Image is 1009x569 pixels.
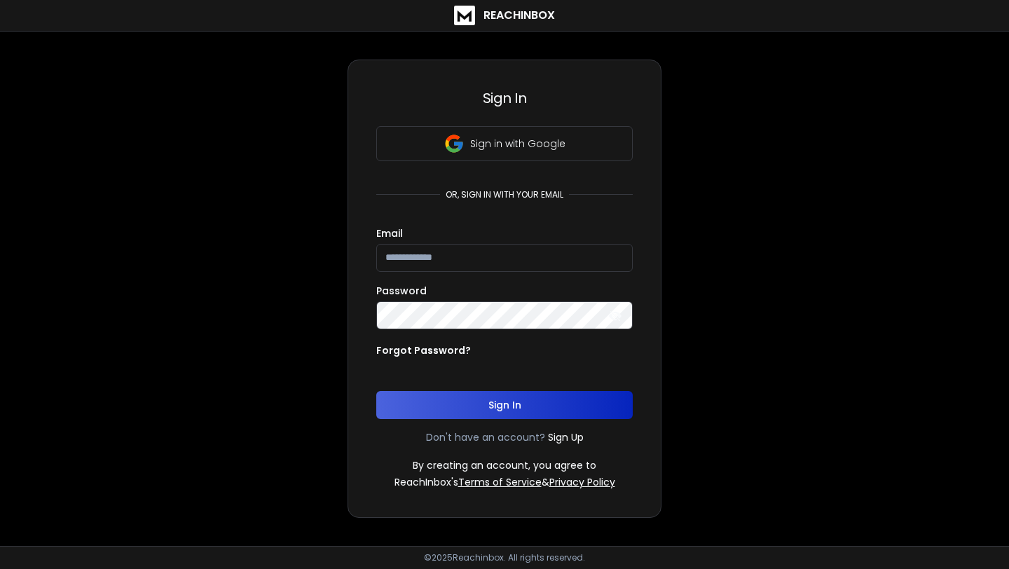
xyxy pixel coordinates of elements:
p: By creating an account, you agree to [413,458,596,472]
h1: ReachInbox [483,7,555,24]
a: Terms of Service [458,475,542,489]
p: or, sign in with your email [440,189,569,200]
p: Don't have an account? [426,430,545,444]
label: Password [376,286,427,296]
a: Sign Up [548,430,584,444]
p: ReachInbox's & [394,475,615,489]
a: ReachInbox [454,6,555,25]
p: Forgot Password? [376,343,471,357]
a: Privacy Policy [549,475,615,489]
label: Email [376,228,403,238]
p: © 2025 Reachinbox. All rights reserved. [424,552,585,563]
p: Sign in with Google [470,137,565,151]
h3: Sign In [376,88,633,108]
img: logo [454,6,475,25]
button: Sign in with Google [376,126,633,161]
button: Sign In [376,391,633,419]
